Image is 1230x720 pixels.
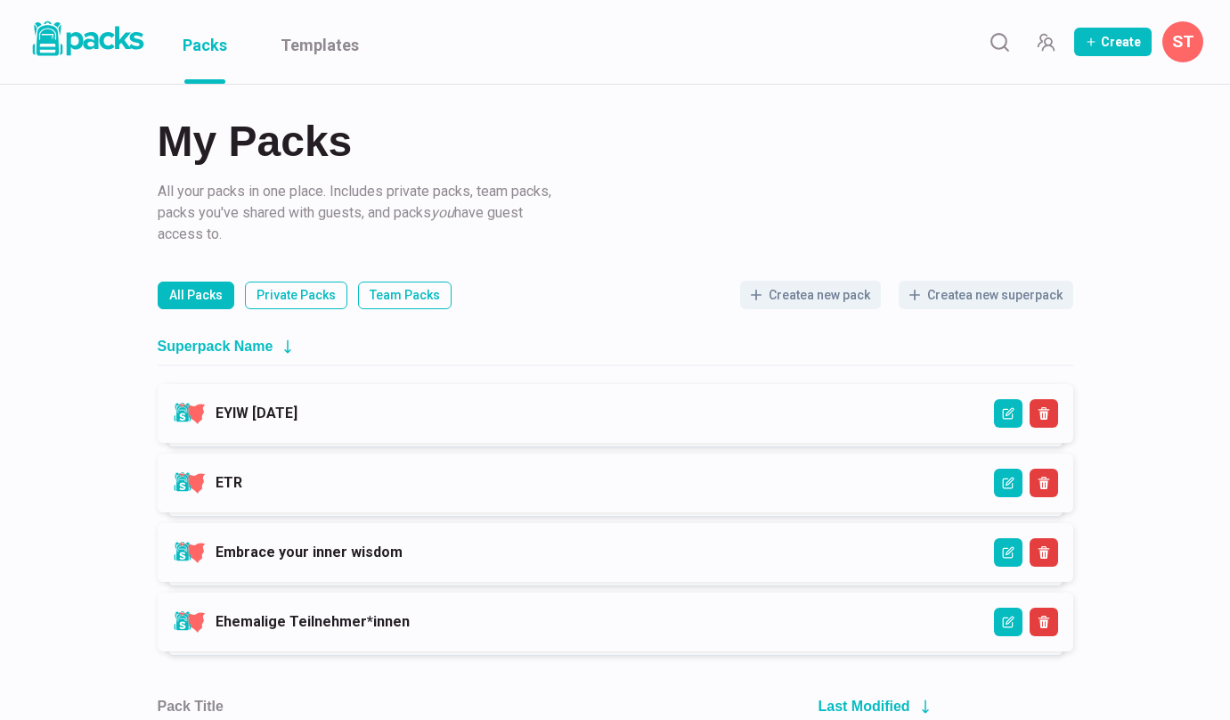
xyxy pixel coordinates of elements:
a: Packs logo [27,18,147,66]
button: Createa new pack [740,281,881,309]
button: Createa new superpack [899,281,1073,309]
p: Team Packs [370,286,440,305]
button: Create Pack [1074,28,1152,56]
button: Manage Team Invites [1028,24,1063,60]
button: Delete Superpack [1030,469,1058,497]
button: Edit [994,399,1022,428]
p: All Packs [169,286,223,305]
h2: Pack Title [158,698,224,715]
button: Search [982,24,1017,60]
h2: Superpack Name [158,338,273,355]
button: Edit [994,538,1022,567]
i: you [431,204,454,221]
h2: My Packs [158,120,1073,163]
button: Savina Tilmann [1162,21,1203,62]
h2: Last Modified [819,698,910,715]
p: Private Packs [257,286,336,305]
img: Packs logo [27,18,147,60]
p: All your packs in one place. Includes private packs, team packs, packs you've shared with guests,... [158,181,558,245]
button: Delete Superpack [1030,399,1058,428]
button: Edit [994,608,1022,636]
button: Delete Superpack [1030,608,1058,636]
button: Delete Superpack [1030,538,1058,567]
button: Edit [994,469,1022,497]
